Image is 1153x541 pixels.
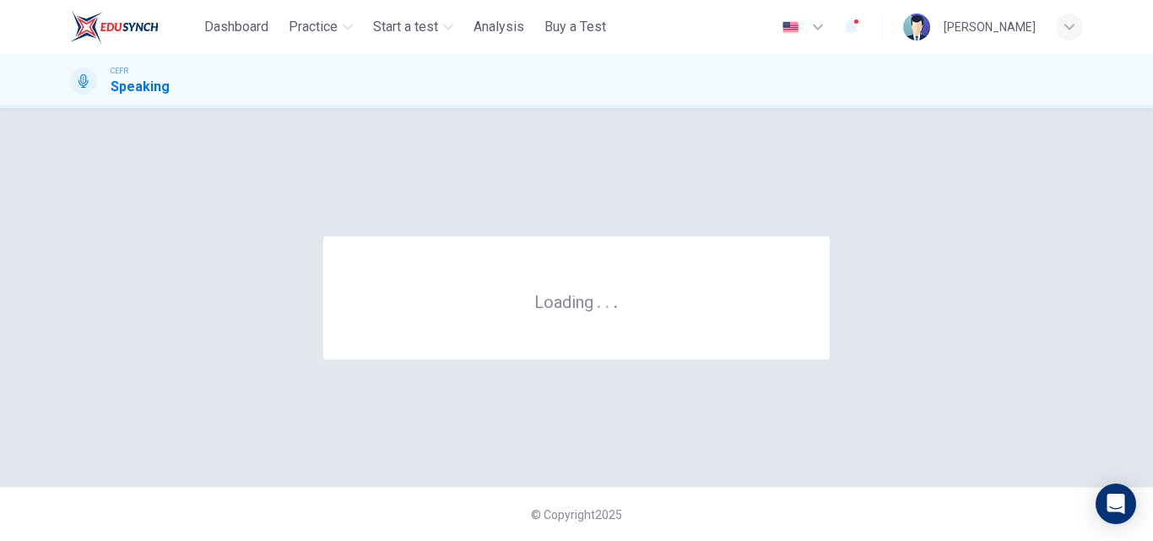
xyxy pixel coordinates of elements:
h6: . [596,286,602,314]
img: en [780,21,801,34]
span: Analysis [474,17,524,37]
img: Profile picture [903,14,930,41]
img: ELTC logo [70,10,159,44]
button: Dashboard [198,12,275,42]
button: Start a test [366,12,460,42]
button: Analysis [467,12,531,42]
button: Practice [282,12,360,42]
span: Dashboard [204,17,268,37]
div: Open Intercom Messenger [1096,484,1136,524]
span: CEFR [111,65,128,77]
span: Practice [289,17,338,37]
h6: . [613,286,619,314]
a: ELTC logo [70,10,198,44]
span: Buy a Test [544,17,606,37]
h6: . [604,286,610,314]
span: © Copyright 2025 [531,508,622,522]
div: [PERSON_NAME] [944,17,1036,37]
span: Start a test [373,17,438,37]
button: Buy a Test [538,12,613,42]
h1: Speaking [111,77,170,97]
h6: Loading [534,290,619,312]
